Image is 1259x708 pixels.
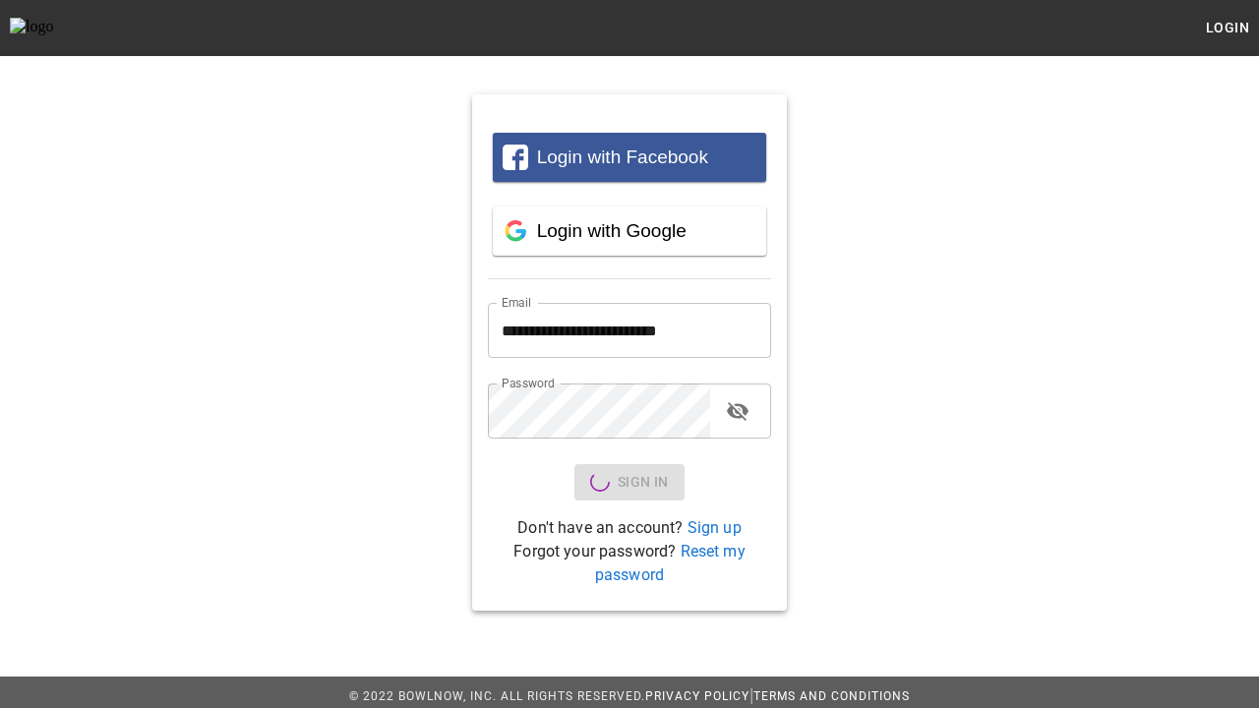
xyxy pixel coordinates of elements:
span: Login with Google [537,220,687,241]
span: Login with Facebook [537,147,708,167]
button: toggle password visibility [718,391,757,431]
button: Login with Google [493,206,766,256]
button: Login [1196,10,1259,46]
img: logo [10,18,118,37]
a: Sign up [688,518,742,537]
p: Don't have an account? [488,516,771,540]
a: Terms and Conditions [753,689,910,703]
a: Privacy Policy [645,689,749,703]
button: Login with Facebook [493,133,766,182]
a: Reset my password [595,542,746,584]
p: Forgot your password? [488,540,771,587]
span: © 2022 BowlNow, Inc. All Rights Reserved. [349,689,645,703]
